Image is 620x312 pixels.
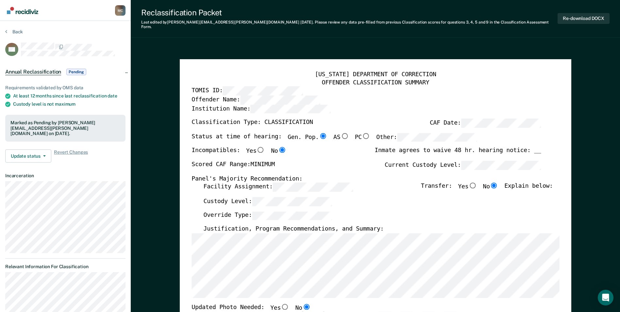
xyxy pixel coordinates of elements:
input: Other: [397,133,477,142]
input: Current Custody Level: [461,161,541,169]
input: Offender Name: [240,95,320,104]
input: Yes [468,182,477,188]
input: TOMIS ID: [223,86,303,95]
button: Profile dropdown button [115,5,126,16]
div: Inmate agrees to waive 48 hr. hearing notice: __ [375,147,541,161]
input: Institution Name: [250,104,330,113]
button: Back [5,29,23,35]
input: AS [340,133,349,139]
input: Gen. Pop. [319,133,327,139]
div: [US_STATE] DEPARTMENT OF CORRECTION [192,71,559,79]
dt: Incarceration [5,173,126,179]
div: Reclassification Packet [141,8,558,17]
div: Open Intercom Messenger [598,290,613,305]
div: Marked as Pending by [PERSON_NAME][EMAIL_ADDRESS][PERSON_NAME][DOMAIN_NAME] on [DATE]. [10,120,120,136]
input: PC [362,133,370,139]
input: Facility Assignment: [273,182,353,191]
label: Other: [376,133,477,142]
label: AS [333,133,349,142]
span: [DATE] [300,20,313,25]
input: No [278,147,286,153]
input: CAF Date: [461,118,541,127]
button: Update status [5,149,51,163]
span: Pending [66,69,86,75]
label: CAF Date: [430,118,541,127]
input: Yes [256,147,265,153]
label: PC [355,133,370,142]
input: No [490,182,498,188]
label: Current Custody Level: [385,161,541,169]
span: maximum [55,101,75,107]
label: No [483,182,498,191]
div: Updated Photo Needed: [192,303,311,312]
input: Yes [281,303,289,309]
span: Revert Changes [54,149,88,163]
label: Yes [270,303,289,312]
input: No [302,303,310,309]
span: date [108,93,117,98]
div: Incompatibles: [192,147,286,161]
span: Annual Reclassification [5,69,61,75]
label: Offender Name: [192,95,320,104]
div: Custody level is not [13,101,126,107]
label: Scored CAF Range: MINIMUM [192,161,275,169]
label: Override Type: [203,211,332,220]
button: Re-download DOCX [558,13,610,24]
label: No [271,147,286,156]
div: At least 12 months since last reclassification [13,93,126,99]
label: Justification, Program Recommendations, and Summary: [203,225,384,233]
dt: Relevant Information For Classification [5,264,126,269]
div: Requirements validated by OMS data [5,85,126,91]
label: Gen. Pop. [288,133,327,142]
div: OFFENDER CLASSIFICATION SUMMARY [192,78,559,86]
div: M C [115,5,126,16]
label: Custody Level: [203,197,332,206]
div: Transfer: Explain below: [421,182,553,197]
label: Institution Name: [192,104,330,113]
label: Yes [246,147,265,156]
div: Panel's Majority Recommendation: [192,175,541,183]
input: Override Type: [252,211,332,220]
input: Custody Level: [252,197,332,206]
label: Facility Assignment: [203,182,353,191]
label: No [295,303,310,312]
label: TOMIS ID: [192,86,303,95]
label: Yes [458,182,477,191]
div: Last edited by [PERSON_NAME][EMAIL_ADDRESS][PERSON_NAME][DOMAIN_NAME] . Please review any data pr... [141,20,558,29]
label: Classification Type: CLASSIFICATION [192,118,313,127]
img: Recidiviz [7,7,38,14]
div: Status at time of hearing: [192,133,477,147]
